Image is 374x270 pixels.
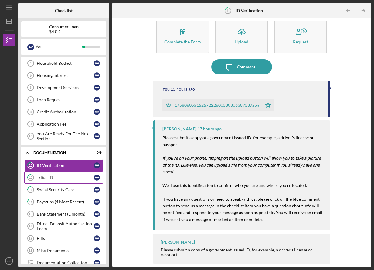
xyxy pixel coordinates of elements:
a: 5Housing InterestAV [24,69,103,81]
mark: If you have any questions or need to speak with us, please click on the blue comment button to se... [162,196,323,222]
div: Misc Documents [37,248,94,253]
button: Upload [215,18,268,53]
tspan: 11 [226,9,230,12]
a: 8Credit AuthorizationAV [24,106,103,118]
div: $4.0K [49,29,79,34]
div: A V [94,223,100,229]
div: [PERSON_NAME] [162,126,196,131]
div: A V [94,85,100,91]
b: Checklist [55,8,73,13]
a: 6Development ServicesAV [24,81,103,94]
div: A V [94,60,100,66]
tspan: 7 [30,98,32,102]
tspan: 8 [30,110,32,114]
div: A V [94,199,100,205]
div: Direct Deposit Authorization Form [37,221,94,231]
a: 15Bank Statement (1 month)AV [24,208,103,220]
tspan: 5 [30,74,32,77]
b: ID Verification [236,8,263,13]
div: A V [94,247,100,254]
div: Credit Authorization [37,109,94,114]
button: Request [274,18,327,53]
tspan: 11 [29,164,32,168]
div: Development Services [37,85,94,90]
div: ID Verification [37,163,94,168]
div: Loan Request [37,97,94,102]
button: Comment [211,59,272,74]
div: 0 / 9 [91,151,102,154]
div: Household Budget [37,61,94,66]
tspan: 6 [30,86,32,89]
a: 12Tribal IDAV [24,171,103,184]
div: You [162,87,170,92]
div: Bank Statement (1 month) [37,212,94,216]
tspan: 12 [29,176,32,180]
mark: If you're on your phone, tapping on the upload button will allow you to take a picture of the ID.... [162,155,322,174]
div: A V [94,235,100,241]
div: Social Security Card [37,187,94,192]
tspan: 16 [29,224,32,228]
div: A V [94,162,100,168]
a: 13Social Security CardAV [24,184,103,196]
tspan: 4 [30,61,32,65]
div: You [36,42,82,52]
tspan: 18 [29,249,32,252]
div: A V [94,260,100,266]
a: Documentation CollectionAV [24,257,103,269]
div: You Are Ready For The Next Section [37,131,94,141]
div: Upload [235,40,248,44]
div: A V [94,97,100,103]
div: Bills [37,236,94,241]
a: 9Application FeeAV [24,118,103,130]
mark: Please submit a copy of a government issued ID, for example, a driver's license or passport. [162,135,315,147]
tspan: 13 [29,188,32,192]
div: A V [94,187,100,193]
tspan: 15 [29,212,32,216]
time: 2025-09-16 20:21 [197,126,222,131]
tspan: 17 [29,237,32,240]
div: A V [94,211,100,217]
div: Housing Interest [37,73,94,78]
div: Comment [237,59,255,74]
a: 17BillsAV [24,232,103,244]
div: Tribal ID [37,175,94,180]
b: Consumer Loan [49,24,79,29]
div: Application Fee [37,122,94,126]
tspan: 14 [29,200,33,204]
button: 17580605515257222600530306387537.jpg [162,99,274,111]
div: Documentation Collection [37,260,94,265]
a: 10You Are Ready For The Next SectionAV [24,130,103,142]
tspan: 10 [29,134,32,138]
a: 14Paystubs (4 Most Recent)AV [24,196,103,208]
div: Documentation [33,151,87,154]
div: A V [94,109,100,115]
div: A V [94,72,100,78]
tspan: 9 [30,122,32,126]
div: A V [94,121,100,127]
a: 4Household BudgetAV [24,57,103,69]
mark: We'll use this identification to confirm who you are and where you're located. [162,183,307,188]
a: 7Loan RequestAV [24,94,103,106]
text: AV [7,259,11,263]
div: 17580605515257222600530306387537.jpg [175,103,259,108]
button: Complete the Form [156,18,209,53]
div: A V [94,133,100,139]
div: A V [94,175,100,181]
div: [PERSON_NAME] [161,240,195,244]
a: 18Misc DocumentsAV [24,244,103,257]
div: A V [27,44,34,50]
div: Paystubs (4 Most Recent) [37,199,94,204]
button: AV [3,255,15,267]
div: Request [293,40,308,44]
div: Complete the Form [164,40,201,44]
a: 16Direct Deposit Authorization FormAV [24,220,103,232]
time: 2025-09-16 22:09 [171,87,195,92]
a: 11ID VerificationAV [24,159,103,171]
